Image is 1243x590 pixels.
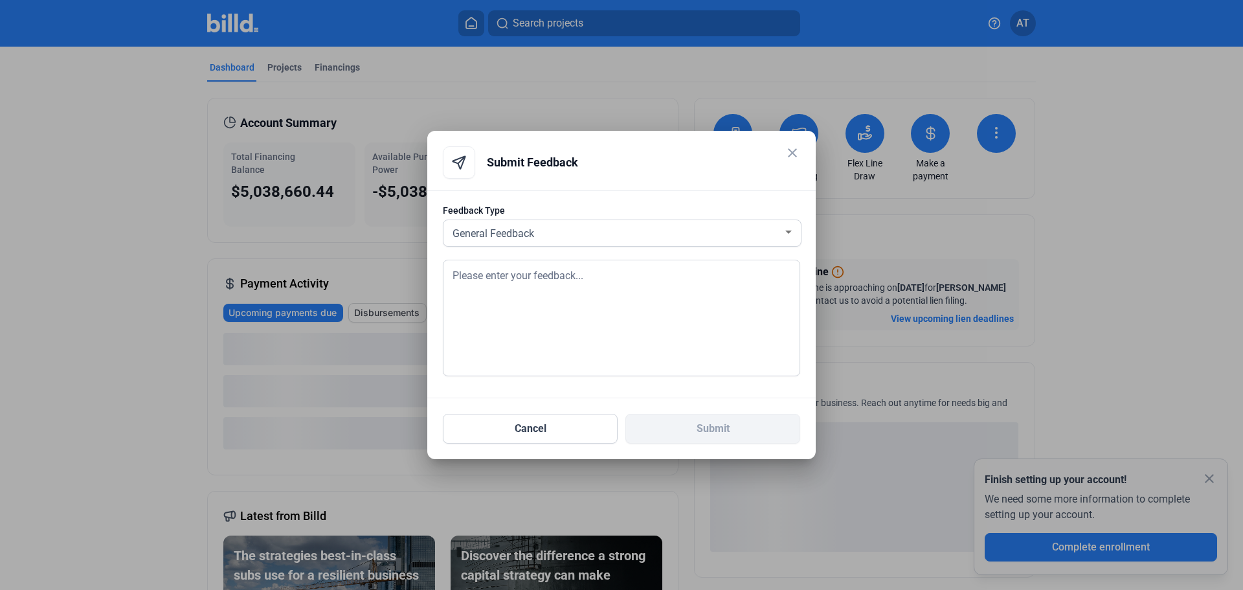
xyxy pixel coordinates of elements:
span: Submit Feedback [487,153,785,172]
button: Submit [625,414,800,444]
mat-icon: close [785,145,800,161]
span: Feedback Type [443,204,505,217]
span: General Feedback [453,227,534,240]
button: Cancel [443,414,618,444]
